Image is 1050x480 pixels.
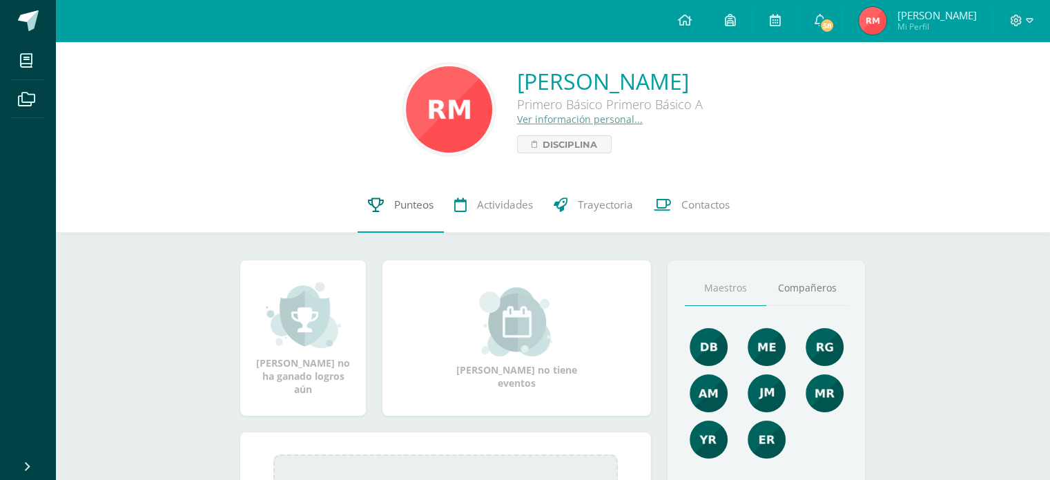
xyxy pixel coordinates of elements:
[517,135,612,153] a: Disciplina
[690,374,728,412] img: b7c5ef9c2366ee6e8e33a2b1ce8f818e.png
[643,177,740,233] a: Contactos
[685,271,766,306] a: Maestros
[690,421,728,459] img: a8d6c63c82814f34eb5d371db32433ce.png
[479,287,554,356] img: event_small.png
[517,66,703,96] a: [PERSON_NAME]
[859,7,886,35] img: 68639065a10877fe2de1e2f07018f651.png
[266,280,341,349] img: achievement_small.png
[578,198,633,212] span: Trayectoria
[806,374,844,412] img: de7dd2f323d4d3ceecd6bfa9930379e0.png
[766,271,848,306] a: Compañeros
[748,328,786,366] img: 65453557fab290cae8854fbf14c7a1d7.png
[819,18,835,33] span: 58
[477,198,533,212] span: Actividades
[517,113,643,126] a: Ver información personal...
[394,198,434,212] span: Punteos
[681,198,730,212] span: Contactos
[748,374,786,412] img: d63573055912b670afbd603c8ed2a4ef.png
[748,421,786,459] img: 6ee8f939e44d4507d8a11da0a8fde545.png
[254,280,352,396] div: [PERSON_NAME] no ha ganado logros aún
[448,287,586,390] div: [PERSON_NAME] no tiene eventos
[444,177,543,233] a: Actividades
[543,177,643,233] a: Trayectoria
[897,8,976,22] span: [PERSON_NAME]
[543,136,597,153] span: Disciplina
[406,66,492,153] img: 427f35cd3cb1f2d9cf39e7a7c0ecb274.png
[897,21,976,32] span: Mi Perfil
[806,328,844,366] img: c8ce501b50aba4663d5e9c1ec6345694.png
[517,96,703,113] div: Primero Básico Primero Básico A
[358,177,444,233] a: Punteos
[690,328,728,366] img: 92e8b7530cfa383477e969a429d96048.png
